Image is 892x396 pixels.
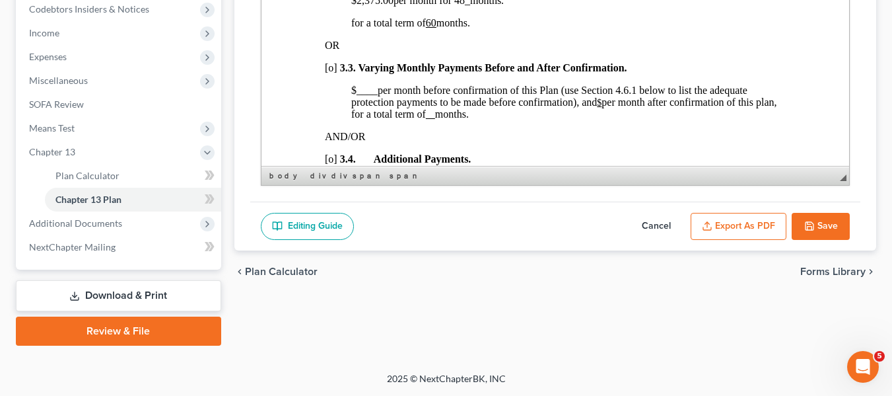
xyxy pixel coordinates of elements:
[245,266,318,277] span: Plan Calculator
[29,3,149,15] span: Codebtors Insiders & Notices
[29,146,75,157] span: Chapter 13
[691,213,786,241] button: Export as PDF
[261,213,354,241] a: Editing Guide
[267,169,306,182] a: body element
[234,266,245,277] i: chevron_left
[840,175,846,181] span: Resize
[29,218,122,229] span: Additional Documents
[29,27,59,38] span: Income
[627,213,685,241] button: Cancel
[18,235,221,259] a: NextChapter Mailing
[329,169,349,182] a: div element
[29,75,88,86] span: Miscellaneous
[792,213,850,241] button: Save
[55,194,121,205] span: Chapter 13 Plan
[45,164,221,188] a: Plan Calculator
[16,317,221,346] a: Review & File
[800,266,876,277] button: Forms Library chevron_right
[847,351,879,383] iframe: Intercom live chat
[55,170,120,181] span: Plan Calculator
[234,266,318,277] button: chevron_left Plan Calculator
[29,122,75,134] span: Means Test
[29,241,116,253] span: NextChapter Mailing
[800,266,866,277] span: Forms Library
[866,266,876,277] i: chevron_right
[874,351,885,362] span: 5
[70,372,823,396] div: 2025 © NextChapterBK, INC
[18,93,221,116] a: SOFA Review
[308,169,327,182] a: div element
[29,51,67,62] span: Expenses
[350,169,386,182] a: span element
[45,188,221,212] a: Chapter 13 Plan
[29,99,84,110] span: SOFA Review
[16,280,221,311] a: Download & Print
[387,169,423,182] a: span element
